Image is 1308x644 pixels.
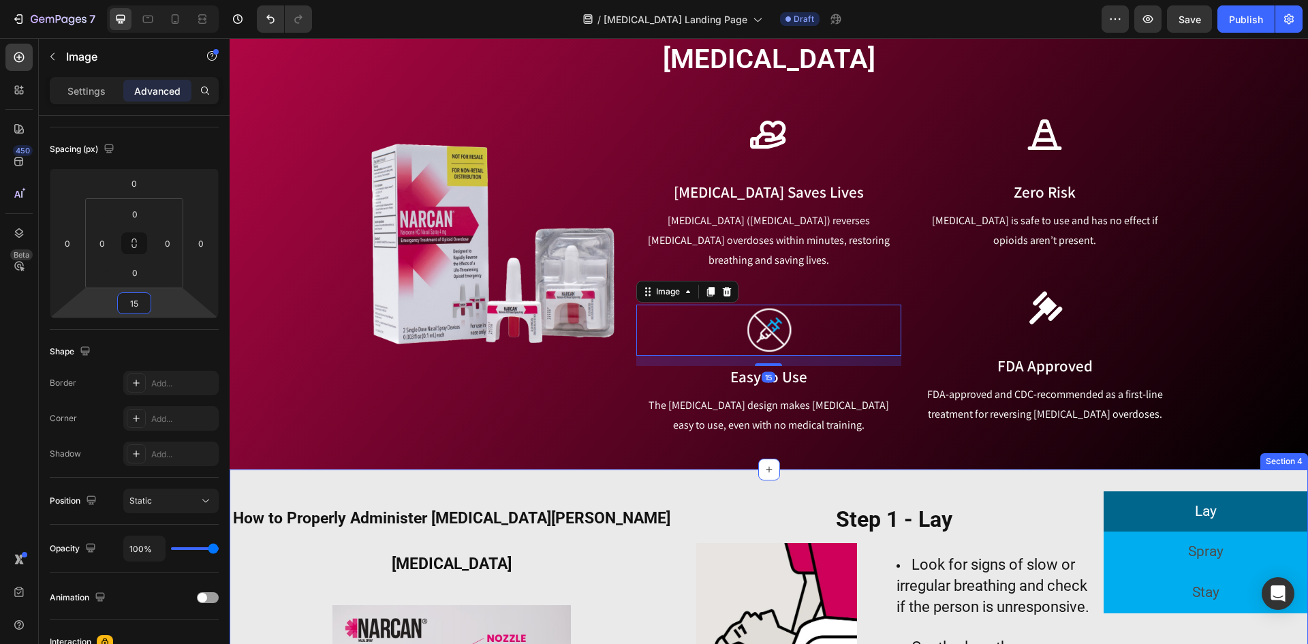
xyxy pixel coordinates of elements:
p: [MEDICAL_DATA] is safe to use and has no effect if opioids aren’t present. [684,173,946,213]
p: Advanced [134,84,181,98]
p: FDA-approved and CDC-recommended as a first-line treatment for reversing [MEDICAL_DATA] overdoses. [684,347,946,386]
img: gempages_491222232517837627-63a38363-1ef2-42f7-a5ce-d6c95226274e.png [513,266,566,318]
div: Add... [151,413,215,425]
div: Corner [50,412,77,425]
div: Section 4 [1033,417,1076,429]
input: 0 [57,233,78,254]
div: Shadow [50,448,81,460]
p: Settings [67,84,106,98]
p: Easy to Use [408,329,670,350]
p: Lay [965,461,987,487]
input: 0px [121,204,149,224]
span: / [597,12,601,27]
span: [MEDICAL_DATA] Landing Page [604,12,747,27]
p: The [MEDICAL_DATA] design makes [MEDICAL_DATA] easy to use, even with no medical training. [408,358,670,397]
strong: How to Properly Administer [MEDICAL_DATA][PERSON_NAME][MEDICAL_DATA] [3,471,441,536]
p: [MEDICAL_DATA] Saves Lives [408,144,670,165]
button: Static [123,489,219,513]
button: Publish [1217,5,1275,33]
button: Save [1167,5,1212,33]
input: 15 [121,293,148,313]
div: Shape [50,343,93,361]
input: 0 [191,233,211,254]
input: 0 [121,173,148,194]
span: Draft [794,13,814,25]
strong: Step 1 - Lay [606,468,723,494]
div: Opacity [50,540,99,558]
input: 0px [92,233,112,254]
div: Publish [1229,12,1263,27]
p: Image [66,48,182,65]
div: Border [50,377,76,389]
input: 0px [121,262,149,283]
div: Image [424,247,453,260]
p: Spray [959,501,994,527]
div: Spacing (px) [50,140,117,159]
div: Add... [151,448,215,461]
iframe: Design area [230,38,1308,644]
span: Save [1179,14,1201,25]
div: Undo/Redo [257,5,312,33]
input: 0px [157,233,178,254]
div: Add... [151,378,215,390]
input: Auto [124,536,165,561]
p: Zero Risk [684,144,946,165]
div: Beta [10,249,33,260]
p: FDA Approved [684,318,946,339]
span: Static [129,495,152,506]
p: 7 [89,11,95,27]
div: 15 [532,333,546,344]
p: [MEDICAL_DATA] ([MEDICAL_DATA]) reverses [MEDICAL_DATA] overdoses within minutes, restoring breat... [408,173,670,232]
button: 7 [5,5,102,33]
p: Stay [963,542,990,568]
div: Position [50,492,99,510]
div: Animation [50,589,108,607]
span: Look for signs of slow or irregular breathing and check if the person is unresponsive. [667,518,860,577]
div: Open Intercom Messenger [1262,577,1294,610]
div: 450 [13,145,33,156]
